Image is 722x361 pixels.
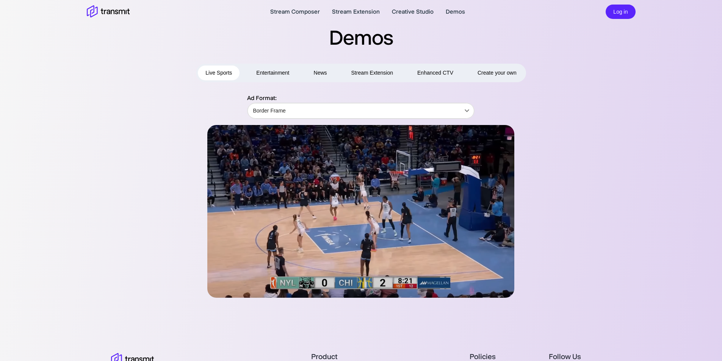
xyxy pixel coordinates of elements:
[198,66,240,80] button: Live Sports
[247,100,474,121] div: Border Frame
[470,66,524,80] button: Create your own
[446,7,465,16] a: Demos
[249,66,297,80] button: Entertainment
[344,66,401,80] button: Stream Extension
[247,94,475,103] p: Ad Format:
[606,8,635,15] a: Log in
[306,66,335,80] button: News
[332,7,380,16] a: Stream Extension
[606,5,635,19] button: Log in
[270,7,320,16] a: Stream Composer
[478,68,517,78] span: Create your own
[392,7,434,16] a: Creative Studio
[70,24,652,51] h2: Demos
[410,66,461,80] button: Enhanced CTV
